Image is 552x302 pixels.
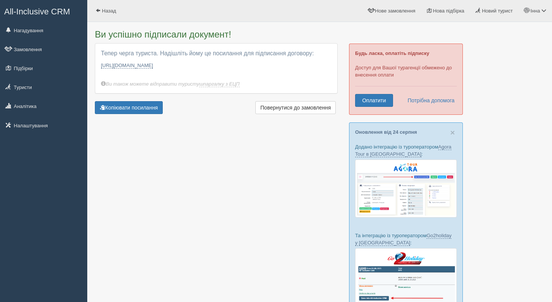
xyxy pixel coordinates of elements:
span: Новий турист [482,8,513,14]
a: Оновлення від 24 серпня [355,129,417,135]
div: Ви також можете відправити туристу [101,80,332,88]
span: Назад [102,8,116,14]
button: Копіювати посилання [95,101,163,114]
p: Додано інтеграцію із туроператором : [355,143,457,158]
p: Тепер черга туриста. Надішліть йому це посилання для підписання договору: [101,49,332,58]
span: × [450,128,455,137]
span: Інна [530,8,540,14]
b: Будь ласка, оплатіть підписку [355,50,429,56]
img: agora-tour-%D0%B7%D0%B0%D1%8F%D0%B2%D0%BA%D0%B8-%D1%81%D1%80%D0%BC-%D0%B4%D0%BB%D1%8F-%D1%82%D1%8... [355,160,457,218]
button: Close [450,128,455,136]
div: Доступ для Вашої турагенції обмежено до внесення оплати [349,44,463,115]
a: Повернутися до замовлення [255,101,336,114]
span: Нове замовлення [375,8,415,14]
a: [URL][DOMAIN_NAME] [101,63,153,69]
a: Agora Tour в [GEOGRAPHIC_DATA] [355,144,451,157]
span: Нова підбірка [433,8,464,14]
a: Потрібна допомога [403,94,455,107]
a: All-Inclusive CRM [0,0,87,21]
h3: Ви успішно підписали документ! [95,30,338,39]
a: шпаргалку з ЕЦП [199,81,240,87]
a: Оплатити [355,94,393,107]
p: Та інтеграцію із туроператором : [355,232,457,246]
span: All-Inclusive CRM [4,7,70,16]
